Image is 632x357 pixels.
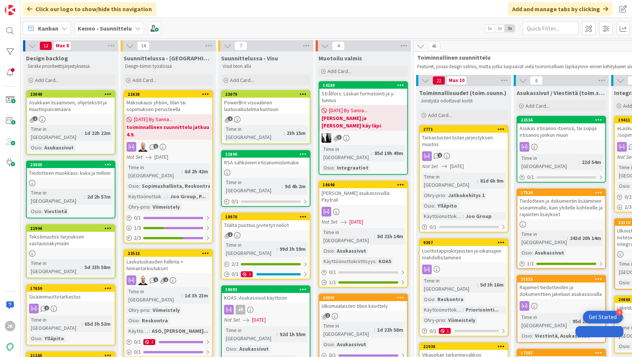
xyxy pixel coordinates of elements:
[124,91,212,114] div: 22638Maksukausi yhtiön, tilan tai sopimuksen perusteella
[517,275,606,343] a: 21553Rajaimet tiedotteiden ja dokumenttien jakeluun asukassivuillaTime in [GEOGRAPHIC_DATA]:95d 2...
[124,347,212,357] div: 0/1
[334,164,335,172] span: :
[167,192,168,200] span: :
[230,77,254,83] span: Add Card...
[27,232,115,248] div: Tekstimuutos tarjouksen vastausnäkymään
[435,202,459,210] div: Ylläpito
[29,259,82,275] div: Time in [GEOGRAPHIC_DATA]
[221,90,310,144] a: 23079PowerBI:n visuaalinen laatuvaikutelma kuntoonTime in [GEOGRAPHIC_DATA]:23h 15m
[520,313,569,329] div: Time in [GEOGRAPHIC_DATA]
[422,316,445,324] div: Ohry-prio
[222,220,310,230] div: Tilalta puuttuu jyvitetyt neliöt
[517,350,605,356] div: 17387
[527,260,534,268] span: 1 / 1
[124,250,212,257] div: 22522
[478,177,505,185] div: 81d 6h 9m
[222,286,310,293] div: 18683
[237,345,271,353] div: Asukassivut
[26,284,115,345] a: 17659SisäänmuuttotarkastusTime in [GEOGRAPHIC_DATA]:65d 3h 52mOsio:Ylläpito
[329,278,336,286] span: 1 / 1
[41,143,42,152] span: :
[127,182,139,190] div: Osio
[322,114,405,129] b: [PERSON_NAME] ja [PERSON_NAME] käy läpi
[5,342,15,352] img: avatar
[27,91,115,114] div: 23048Asukkaan lisääminen, ohjetekstit ja muuttopäivämäärä
[319,82,407,89] div: 14280
[42,143,76,152] div: Asukassivut
[224,125,284,141] div: Time in [GEOGRAPHIC_DATA]
[41,334,42,342] span: :
[222,197,310,206] div: 0/1
[420,133,508,149] div: Tarkastusten listan järjestyksen muutos
[334,247,335,255] span: :
[29,316,82,332] div: Time in [GEOGRAPHIC_DATA]
[580,158,603,166] div: 22d 54m
[138,142,148,152] img: TM
[124,223,212,233] div: 1/3
[225,287,310,292] div: 18683
[150,306,151,314] span: :
[127,163,182,180] div: Time in [GEOGRAPHIC_DATA]
[241,271,253,277] div: 1
[520,249,532,257] div: Osio
[319,133,407,143] div: KV
[319,268,407,277] div: 0/1
[322,340,334,348] div: Osio
[568,234,603,242] div: 243d 20h 14m
[27,225,115,248] div: 22996Tekstimuutos tarjouksen vastausnäkymään
[517,173,605,182] div: 0/1
[41,207,42,215] span: :
[127,123,210,138] b: toiminnallinen suunnittelu jatkuu 4.9.
[222,98,310,114] div: PowerBI:n visuaalinen laatuvaikutelma kuntoon
[27,98,115,114] div: Asukkaan lisääminen, ohjetekstit ja muuttopäivämäärä
[284,129,285,137] span: :
[124,213,212,222] div: 0/1
[445,191,446,199] span: :
[319,82,407,105] div: 14280Strålfors: Laskun formatointi ja y-tunnus
[154,153,168,161] span: [DATE]
[127,306,150,314] div: Ohry-prio
[124,337,212,347] div: 0/11
[222,214,310,230] div: 18970Tilalta puuttuu jyvitetyt neliöt
[29,334,41,342] div: Osio
[477,281,478,289] span: :
[430,327,437,335] span: 0 / 1
[422,212,463,220] div: Käyttöönottokriittisyys
[138,275,148,285] img: TM
[349,218,363,226] span: [DATE]
[617,182,629,190] div: Osio
[140,316,170,325] div: Reskontra
[337,135,342,140] span: 3
[478,281,505,289] div: 5d 3h 16m
[422,163,438,170] i: Not Set
[420,126,508,149] div: 2771Tarkastusten listan järjestyksen muutos
[435,295,465,303] div: Reskontra
[222,305,310,315] div: JK
[617,278,629,287] div: Osio
[319,188,407,205] div: [PERSON_NAME] asukassivuilla: Paytrail
[335,247,368,255] div: Asukassivut
[153,277,158,282] span: 1
[329,107,367,114] span: [DATE] By Sanna...
[517,196,605,219] div: Tiedotteen ja dokumentin lisääminen useammalle, kuin yhdelle kohteelle ja rajainten lisäykset
[520,332,532,340] div: Osio
[27,292,115,301] div: Sisäänmuuttotarkastus
[520,154,579,170] div: Time in [GEOGRAPHIC_DATA]
[232,198,239,205] span: 0 / 1
[153,144,158,149] span: 1
[517,259,605,268] div: 1/1
[151,306,182,314] div: Viimeistely
[319,294,407,311] div: 20301Ulkomaalaisten tilien käsittely
[319,181,408,288] a: 18698[PERSON_NAME] asukassivuilla: PaytrailNot Set[DATE]Time in [GEOGRAPHIC_DATA]:8d 21h 14mOsio:...
[629,342,631,350] span: :
[376,257,377,265] span: :
[373,149,405,157] div: 85d 19h 49m
[143,339,155,345] div: 1
[439,328,451,334] div: 1
[232,270,239,278] span: 0 / 1
[464,306,501,314] div: Priorisointi...
[420,343,508,350] div: 21930
[139,182,140,190] span: :
[124,142,212,152] div: TM
[420,239,508,246] div: 9307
